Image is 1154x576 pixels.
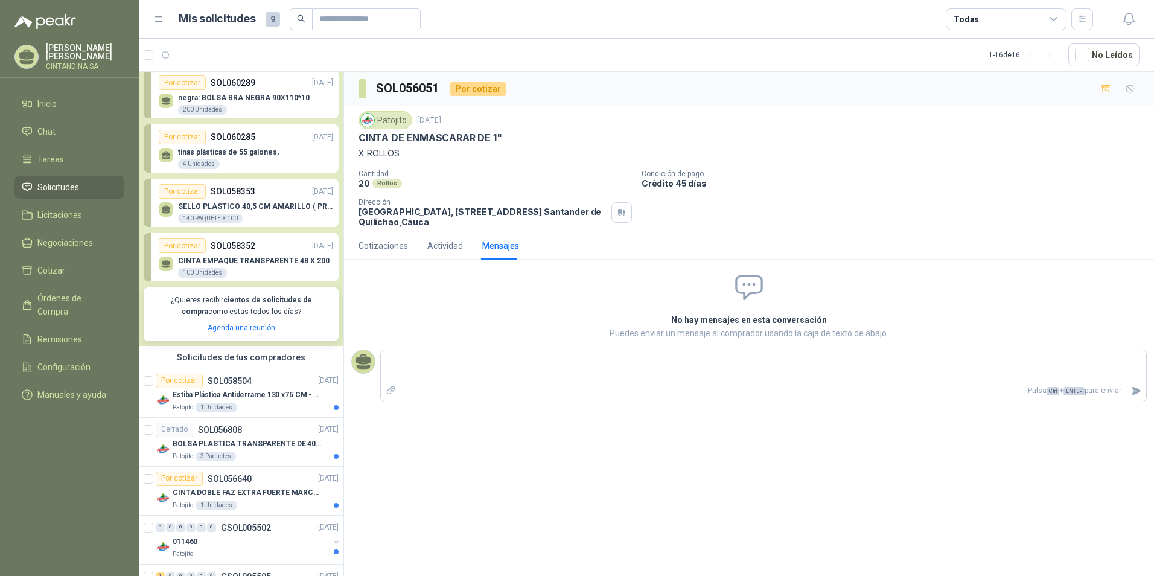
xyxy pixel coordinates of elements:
a: Agenda una reunión [208,324,275,332]
span: Configuración [37,360,91,374]
a: 0 0 0 0 0 0 GSOL005502[DATE] Company Logo011460Patojito [156,520,341,559]
div: 1 Unidades [196,403,237,412]
p: Cantidad [359,170,632,178]
a: Por cotizarSOL060289[DATE] negra: BOLSA BRA NEGRA 90X110*10200 Unidades [144,70,339,118]
p: GSOL005502 [221,523,271,532]
a: Cotizar [14,259,124,282]
img: Company Logo [156,393,170,408]
p: [DATE] [318,522,339,533]
p: Estiba Plástica Antiderrame 130 x75 CM - Capacidad 180-200 Litros [173,389,323,401]
p: [DATE] [417,115,441,126]
p: X ROLLOS [359,147,1140,160]
p: CINTA DE ENMASCARAR DE 1" [359,132,502,144]
span: Negociaciones [37,236,93,249]
span: Inicio [37,97,57,110]
p: SOL058352 [211,239,255,252]
p: [DATE] [318,424,339,435]
div: Solicitudes de tus compradores [139,346,343,369]
p: [PERSON_NAME] [PERSON_NAME] [46,43,124,60]
div: Por cotizar [450,82,506,96]
div: Todas [954,13,979,26]
p: [DATE] [318,473,339,484]
a: Licitaciones [14,203,124,226]
div: Rollos [372,179,402,188]
p: Patojito [173,501,193,510]
div: 1 Unidades [196,501,237,510]
span: Licitaciones [37,208,82,222]
p: Dirección [359,198,607,206]
span: Solicitudes [37,181,79,194]
button: No Leídos [1068,43,1140,66]
img: Logo peakr [14,14,76,29]
p: ¿Quieres recibir como estas todos los días? [151,295,331,318]
p: 20 [359,178,370,188]
div: 0 [197,523,206,532]
button: Enviar [1126,380,1146,402]
div: Actividad [427,239,463,252]
p: CINTA EMPAQUE TRANSPARENTE 48 X 200 [178,257,330,265]
a: Chat [14,120,124,143]
span: Remisiones [37,333,82,346]
a: Por cotizarSOL058504[DATE] Company LogoEstiba Plástica Antiderrame 130 x75 CM - Capacidad 180-200... [139,369,343,418]
div: Mensajes [482,239,519,252]
p: [GEOGRAPHIC_DATA], [STREET_ADDRESS] Santander de Quilichao , Cauca [359,206,607,227]
div: Por cotizar [156,472,203,486]
a: Manuales y ayuda [14,383,124,406]
a: Negociaciones [14,231,124,254]
div: 100 Unidades [178,268,227,278]
span: Ctrl [1047,387,1059,395]
a: Inicio [14,92,124,115]
img: Company Logo [156,442,170,456]
span: search [297,14,305,23]
p: SOL056640 [208,475,252,483]
a: Por cotizarSOL058352[DATE] CINTA EMPAQUE TRANSPARENTE 48 X 200100 Unidades [144,233,339,281]
a: Por cotizarSOL060285[DATE] tinas plásticas de 55 galones,4 Unidades [144,124,339,173]
p: Pulsa + para enviar [401,380,1127,402]
p: Crédito 45 días [642,178,1149,188]
div: 0 [186,523,196,532]
div: Por cotizar [159,75,206,90]
div: Patojito [359,111,412,129]
label: Adjuntar archivos [381,380,401,402]
p: Patojito [173,452,193,461]
div: Cerrado [156,423,193,437]
div: 0 [156,523,165,532]
a: Por cotizarSOL058353[DATE] SELLO PLASTICO 40,5 CM AMARILLO ( PRECINTO SEGURIDAD)140 PAQUETE X 100 [144,179,339,227]
div: Cotizaciones [359,239,408,252]
div: Por cotizar [159,184,206,199]
a: Solicitudes [14,176,124,199]
span: Chat [37,125,56,138]
span: Cotizar [37,264,65,277]
div: 1 - 16 de 16 [989,45,1059,65]
p: SOL060285 [211,130,255,144]
p: negra: BOLSA BRA NEGRA 90X110*10 [178,94,310,102]
p: CINTA DOBLE FAZ EXTRA FUERTE MARCA:3M [173,487,323,499]
p: Condición de pago [642,170,1149,178]
p: [DATE] [312,186,333,197]
div: Por cotizar [159,130,206,144]
div: Por cotizar [156,374,203,388]
h3: SOL056051 [376,79,441,98]
img: Company Logo [156,491,170,505]
p: Patojito [173,549,193,559]
p: SOL058353 [211,185,255,198]
div: 140 PAQUETE X 100 [178,214,243,223]
div: Por cotizar [159,238,206,253]
div: 0 [207,523,216,532]
p: SOL058504 [208,377,252,385]
a: Remisiones [14,328,124,351]
p: SOL060289 [211,76,255,89]
div: Ocultar SolicitudesPor cotizarSOL060289[DATE] negra: BOLSA BRA NEGRA 90X110*10200 UnidadesPor cot... [139,50,343,346]
a: CerradoSOL056808[DATE] Company LogoBOLSA PLASTICA TRANSPARENTE DE 40*60 CMSPatojito3 Paquetes [139,418,343,467]
img: Company Logo [361,114,374,127]
h2: No hay mensajes en esta conversación [526,313,972,327]
p: [DATE] [318,375,339,386]
p: CINTANDINA SA [46,63,124,70]
a: Órdenes de Compra [14,287,124,323]
span: Tareas [37,153,64,166]
p: SOL056808 [198,426,242,434]
div: 200 Unidades [178,105,227,115]
span: Manuales y ayuda [37,388,106,402]
p: tinas plásticas de 55 galones, [178,148,279,156]
img: Company Logo [156,540,170,554]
